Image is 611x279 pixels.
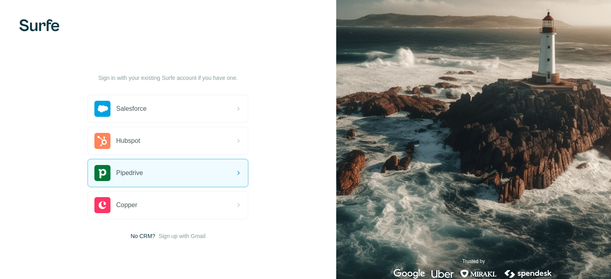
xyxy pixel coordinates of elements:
span: Salesforce [116,104,147,114]
p: Trusted by [462,258,485,265]
img: uber's logo [431,269,454,279]
span: Copper [116,200,137,210]
span: No CRM? [131,232,155,240]
button: Sign up with Gmail [159,232,206,240]
img: Surfe's logo [19,19,59,31]
img: mirakl's logo [460,269,497,279]
p: Sign in with your existing Surfe account if you have one. [98,74,238,82]
span: Hubspot [116,136,140,146]
img: pipedrive's logo [94,165,110,181]
img: hubspot's logo [94,133,110,149]
img: salesforce's logo [94,101,110,117]
img: copper's logo [94,197,110,213]
span: Pipedrive [116,168,143,178]
img: spendesk's logo [503,269,553,279]
img: google's logo [394,269,425,279]
h1: Let’s get started! [88,58,248,71]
